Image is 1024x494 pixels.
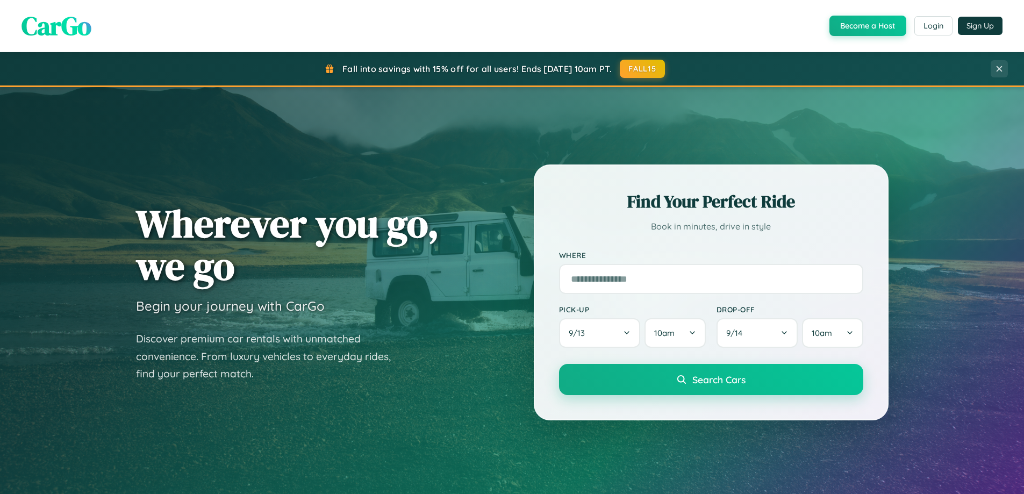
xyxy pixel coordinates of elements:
[559,250,863,260] label: Where
[569,328,590,338] span: 9 / 13
[726,328,748,338] span: 9 / 14
[645,318,705,348] button: 10am
[812,328,832,338] span: 10am
[692,374,746,385] span: Search Cars
[620,60,665,78] button: FALL15
[559,190,863,213] h2: Find Your Perfect Ride
[136,298,325,314] h3: Begin your journey with CarGo
[559,219,863,234] p: Book in minutes, drive in style
[914,16,953,35] button: Login
[802,318,863,348] button: 10am
[958,17,1002,35] button: Sign Up
[136,330,405,383] p: Discover premium car rentals with unmatched convenience. From luxury vehicles to everyday rides, ...
[559,305,706,314] label: Pick-up
[342,63,612,74] span: Fall into savings with 15% off for all users! Ends [DATE] 10am PT.
[829,16,906,36] button: Become a Host
[559,318,641,348] button: 9/13
[717,318,798,348] button: 9/14
[717,305,863,314] label: Drop-off
[654,328,675,338] span: 10am
[559,364,863,395] button: Search Cars
[22,8,91,44] span: CarGo
[136,202,439,287] h1: Wherever you go, we go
